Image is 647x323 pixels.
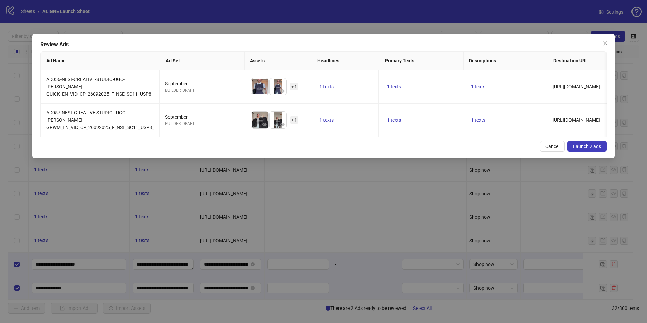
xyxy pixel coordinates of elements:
button: 1 texts [468,116,488,124]
button: Preview [260,120,268,128]
img: Asset 2 [270,112,286,128]
button: Preview [278,120,286,128]
th: Primary Texts [379,52,464,70]
span: eye [280,122,285,127]
th: Headlines [312,52,379,70]
span: AD056-NEST-CREATIVE-STUDIO-UGC-[PERSON_NAME]-QUICK_EN_VID_CP_26092025_F_NSE_SC11_USP8_ [46,77,153,97]
span: [URL][DOMAIN_NAME] [553,84,600,89]
span: 1 texts [319,84,334,89]
span: 1 texts [319,117,334,123]
button: Cancel [540,141,565,152]
button: Preview [260,87,268,95]
span: 1 texts [387,117,401,123]
button: 1 texts [317,83,336,91]
img: Asset 1 [251,78,268,95]
span: Cancel [545,144,559,149]
div: Review Ads [40,40,607,49]
div: BUILDER_DRAFT [165,87,238,94]
span: Launch 2 ads [573,144,601,149]
button: Preview [278,87,286,95]
th: Ad Name [41,52,160,70]
div: September [165,80,238,87]
span: 1 texts [471,84,485,89]
th: Assets [245,52,312,70]
img: Asset 2 [270,78,286,95]
span: + 1 [290,116,298,124]
button: 1 texts [384,116,404,124]
button: 1 texts [468,83,488,91]
div: September [165,113,238,121]
span: eye [262,89,267,93]
button: 1 texts [384,83,404,91]
button: Launch 2 ads [567,141,607,152]
th: Ad Set [160,52,245,70]
span: eye [262,122,267,127]
span: 1 texts [471,117,485,123]
span: + 1 [290,83,298,90]
th: Descriptions [464,52,548,70]
span: eye [280,89,285,93]
th: Destination URL [548,52,630,70]
button: 1 texts [317,116,336,124]
img: Asset 1 [251,112,268,128]
span: AD057-NEST CREATIVE STUDIO - UGC - [PERSON_NAME]-GRWM_EN_VID_CP_26092025_F_NSE_SC11_USP8_ [46,110,154,130]
span: 1 texts [387,84,401,89]
div: BUILDER_DRAFT [165,121,238,127]
span: [URL][DOMAIN_NAME] [553,117,600,123]
span: close [603,40,608,46]
button: Close [600,38,611,49]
